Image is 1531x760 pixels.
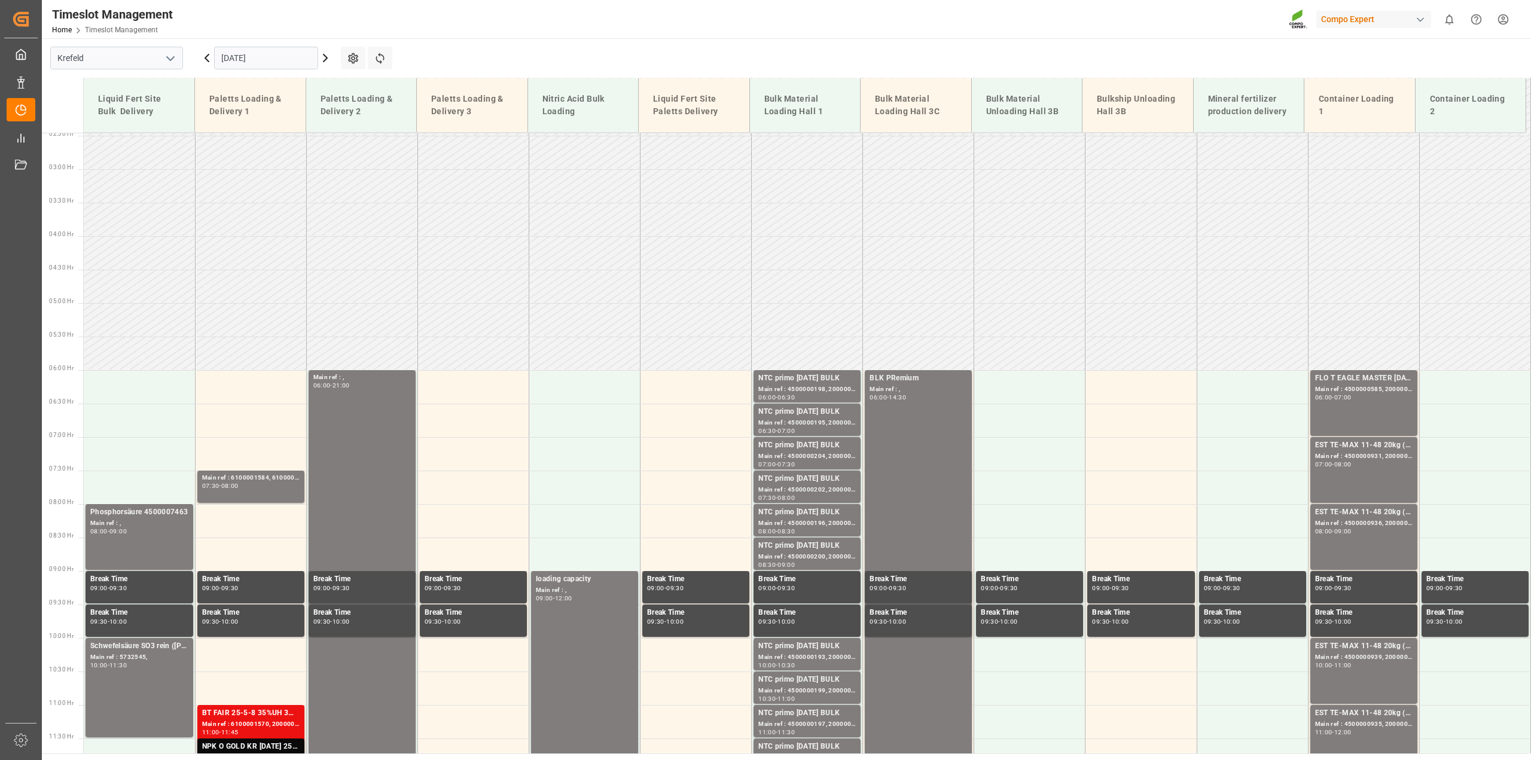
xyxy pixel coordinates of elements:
[202,483,219,489] div: 07:30
[1315,607,1413,619] div: Break Time
[1221,585,1222,591] div: -
[777,585,795,591] div: 09:30
[313,573,411,585] div: Break Time
[777,495,795,500] div: 08:00
[1315,730,1332,735] div: 11:00
[1112,585,1129,591] div: 09:30
[1315,506,1413,518] div: EST TE-MAX 11-48 20kg (x56) WW
[316,88,407,123] div: Paletts Loading & Delivery 2
[333,619,350,624] div: 10:00
[1092,585,1109,591] div: 09:00
[313,585,331,591] div: 09:00
[49,666,74,673] span: 10:30 Hr
[776,663,777,668] div: -
[426,88,518,123] div: Paletts Loading & Delivery 3
[108,619,109,624] div: -
[1445,585,1463,591] div: 09:30
[425,619,442,624] div: 09:30
[777,696,795,701] div: 11:00
[870,88,962,123] div: Bulk Material Loading Hall 3C
[1315,518,1413,529] div: Main ref : 4500000936, 2000000976
[49,733,74,740] span: 11:30 Hr
[1463,6,1490,33] button: Help Center
[219,730,221,735] div: -
[333,585,350,591] div: 09:30
[776,562,777,567] div: -
[758,607,856,619] div: Break Time
[49,164,74,170] span: 03:00 Hr
[1332,529,1334,534] div: -
[161,49,179,68] button: open menu
[1000,619,1017,624] div: 10:00
[1315,663,1332,668] div: 10:00
[666,585,684,591] div: 09:30
[219,585,221,591] div: -
[108,663,109,668] div: -
[1334,529,1352,534] div: 09:00
[1092,619,1109,624] div: 09:30
[1314,88,1405,123] div: Container Loading 1
[758,730,776,735] div: 11:00
[90,652,188,663] div: Main ref : 5732545,
[1444,585,1445,591] div: -
[776,730,777,735] div: -
[758,719,856,730] div: Main ref : 4500000197, 2000000032
[648,88,740,123] div: Liquid Fert Site Paletts Delivery
[981,607,1078,619] div: Break Time
[998,585,1000,591] div: -
[981,573,1078,585] div: Break Time
[49,298,74,304] span: 05:00 Hr
[1445,619,1463,624] div: 10:00
[202,607,300,619] div: Break Time
[758,707,856,719] div: NTC primo [DATE] BULK
[758,562,776,567] div: 08:30
[1315,719,1413,730] div: Main ref : 4500000935, 2000000976
[50,47,183,69] input: Type to search/select
[1315,373,1413,384] div: FLO T EAGLE MASTER [DATE] 25kg (x42) WW
[887,619,889,624] div: -
[1204,585,1221,591] div: 09:00
[202,573,300,585] div: Break Time
[109,619,127,624] div: 10:00
[221,585,239,591] div: 09:30
[1315,640,1413,652] div: EST TE-MAX 11-48 20kg (x56) WW
[758,741,856,753] div: NTC primo [DATE] BULK
[1223,585,1240,591] div: 09:30
[52,26,72,34] a: Home
[776,696,777,701] div: -
[758,495,776,500] div: 07:30
[1092,607,1190,619] div: Break Time
[1426,573,1524,585] div: Break Time
[758,652,856,663] div: Main ref : 4500000193, 2000000032
[1092,573,1190,585] div: Break Time
[1223,619,1240,624] div: 10:00
[49,700,74,706] span: 11:00 Hr
[444,619,461,624] div: 10:00
[647,607,745,619] div: Break Time
[758,418,856,428] div: Main ref : 4500000195, 2000000032
[219,483,221,489] div: -
[109,585,127,591] div: 09:30
[981,88,1073,123] div: Bulk Material Unloading Hall 3B
[1425,88,1517,123] div: Container Loading 2
[870,585,887,591] div: 09:00
[49,532,74,539] span: 08:30 Hr
[330,585,332,591] div: -
[666,619,684,624] div: 10:00
[887,585,889,591] div: -
[1426,585,1444,591] div: 09:00
[90,518,188,529] div: Main ref : ,
[202,585,219,591] div: 09:00
[758,585,776,591] div: 09:00
[777,529,795,534] div: 08:30
[108,585,109,591] div: -
[202,473,300,483] div: Main ref : 6100001584, 6100001584
[776,428,777,434] div: -
[202,741,300,753] div: NPK O GOLD KR [DATE] 25kg (x60) IT
[90,585,108,591] div: 09:00
[1334,462,1352,467] div: 08:00
[108,529,109,534] div: -
[330,383,332,388] div: -
[758,451,856,462] div: Main ref : 4500000204, 2000000032
[647,619,664,624] div: 09:30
